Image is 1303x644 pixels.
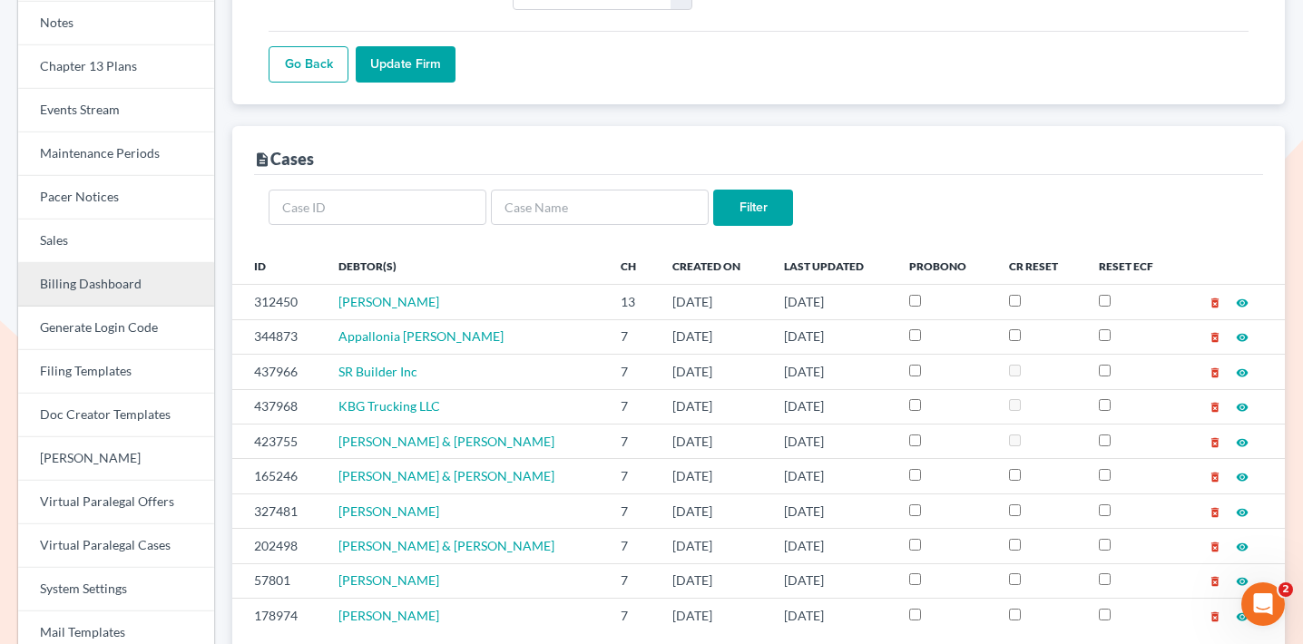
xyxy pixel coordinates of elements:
[606,355,657,389] td: 7
[769,424,895,458] td: [DATE]
[769,248,895,284] th: Last Updated
[606,389,657,424] td: 7
[606,529,657,563] td: 7
[1236,538,1249,553] a: visibility
[18,263,214,307] a: Billing Dashboard
[1236,364,1249,379] a: visibility
[232,599,324,633] td: 178974
[606,285,657,319] td: 13
[232,493,324,528] td: 327481
[1209,538,1221,553] a: delete_forever
[1236,401,1249,414] i: visibility
[1236,331,1249,344] i: visibility
[658,248,769,284] th: Created On
[1236,398,1249,414] a: visibility
[606,248,657,284] th: Ch
[18,350,214,394] a: Filing Templates
[1209,575,1221,588] i: delete_forever
[338,434,554,449] a: [PERSON_NAME] & [PERSON_NAME]
[1209,401,1221,414] i: delete_forever
[269,190,486,226] input: Case ID
[1209,434,1221,449] a: delete_forever
[232,424,324,458] td: 423755
[18,132,214,176] a: Maintenance Periods
[232,389,324,424] td: 437968
[18,220,214,263] a: Sales
[1236,328,1249,344] a: visibility
[269,46,348,83] a: Go Back
[338,364,417,379] a: SR Builder Inc
[18,437,214,481] a: [PERSON_NAME]
[338,294,439,309] span: [PERSON_NAME]
[18,176,214,220] a: Pacer Notices
[658,599,769,633] td: [DATE]
[769,529,895,563] td: [DATE]
[769,563,895,598] td: [DATE]
[658,285,769,319] td: [DATE]
[1236,297,1249,309] i: visibility
[1236,503,1249,519] a: visibility
[1209,331,1221,344] i: delete_forever
[338,572,439,588] span: [PERSON_NAME]
[338,468,554,483] a: [PERSON_NAME] & [PERSON_NAME]
[18,568,214,611] a: System Settings
[769,285,895,319] td: [DATE]
[338,328,504,344] a: Appallonia [PERSON_NAME]
[1236,572,1249,588] a: visibility
[1209,436,1221,449] i: delete_forever
[1236,608,1249,623] a: visibility
[18,394,214,437] a: Doc Creator Templates
[769,319,895,354] td: [DATE]
[18,89,214,132] a: Events Stream
[1236,436,1249,449] i: visibility
[18,481,214,524] a: Virtual Paralegal Offers
[769,389,895,424] td: [DATE]
[606,319,657,354] td: 7
[338,538,554,553] a: [PERSON_NAME] & [PERSON_NAME]
[338,398,440,414] a: KBG Trucking LLC
[1236,506,1249,519] i: visibility
[606,599,657,633] td: 7
[232,459,324,493] td: 165246
[1084,248,1181,284] th: Reset ECF
[1236,294,1249,309] a: visibility
[1209,366,1221,379] i: delete_forever
[1241,582,1285,626] iframe: Intercom live chat
[1236,541,1249,553] i: visibility
[1209,471,1221,483] i: delete_forever
[1209,506,1221,519] i: delete_forever
[232,285,324,319] td: 312450
[1236,434,1249,449] a: visibility
[338,608,439,623] a: [PERSON_NAME]
[606,493,657,528] td: 7
[1209,572,1221,588] a: delete_forever
[1209,503,1221,519] a: delete_forever
[18,524,214,568] a: Virtual Paralegal Cases
[232,563,324,598] td: 57801
[658,355,769,389] td: [DATE]
[1236,468,1249,483] a: visibility
[1209,610,1221,623] i: delete_forever
[658,493,769,528] td: [DATE]
[1209,294,1221,309] a: delete_forever
[1209,541,1221,553] i: delete_forever
[658,563,769,598] td: [DATE]
[1209,608,1221,623] a: delete_forever
[254,151,270,168] i: description
[356,46,456,83] input: Update Firm
[1236,610,1249,623] i: visibility
[1236,471,1249,483] i: visibility
[1209,398,1221,414] a: delete_forever
[606,459,657,493] td: 7
[606,424,657,458] td: 7
[606,563,657,598] td: 7
[491,190,709,226] input: Case Name
[658,389,769,424] td: [DATE]
[1209,328,1221,344] a: delete_forever
[1236,575,1249,588] i: visibility
[1209,364,1221,379] a: delete_forever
